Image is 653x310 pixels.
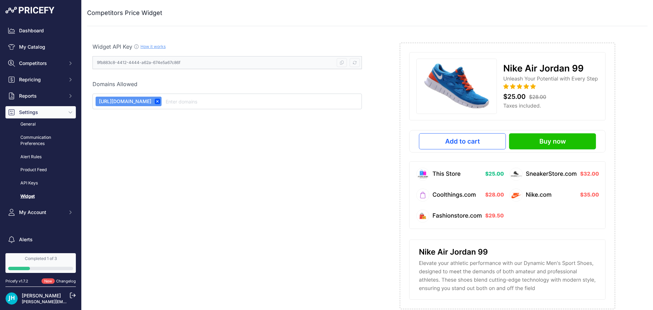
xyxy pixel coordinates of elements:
[5,191,76,202] a: Widget
[19,76,64,83] span: Repricing
[5,41,76,53] a: My Catalog
[5,151,76,163] a: Alert Rules
[41,278,55,284] span: New
[93,43,132,50] span: Widget API Key
[164,97,359,105] input: Enter domains
[5,253,76,273] a: Completed 1 of 3
[5,164,76,176] a: Product Feed
[5,278,28,284] div: Pricefy v1.7.2
[140,44,166,49] a: How it works
[5,90,76,102] button: Reports
[22,299,127,304] a: [PERSON_NAME][EMAIL_ADDRESS][DOMAIN_NAME]
[19,60,64,67] span: Competitors
[5,57,76,69] button: Competitors
[5,7,54,14] img: Pricefy Logo
[87,8,162,18] h2: Competitors Price Widget
[8,256,73,261] div: Completed 1 of 3
[97,98,151,105] span: [URL][DOMAIN_NAME]
[56,279,76,283] a: Changelog
[5,106,76,118] button: Settings
[5,74,76,86] button: Repricing
[93,81,137,87] span: Domains Allowed
[5,118,76,130] a: General
[19,109,64,116] span: Settings
[5,132,76,150] a: Communication Preferences
[5,206,76,218] button: My Account
[5,233,76,246] a: Alerts
[5,25,76,272] nav: Sidebar
[19,209,64,216] span: My Account
[5,177,76,189] a: API Keys
[19,93,64,99] span: Reports
[5,25,76,37] a: Dashboard
[22,293,61,298] a: [PERSON_NAME]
